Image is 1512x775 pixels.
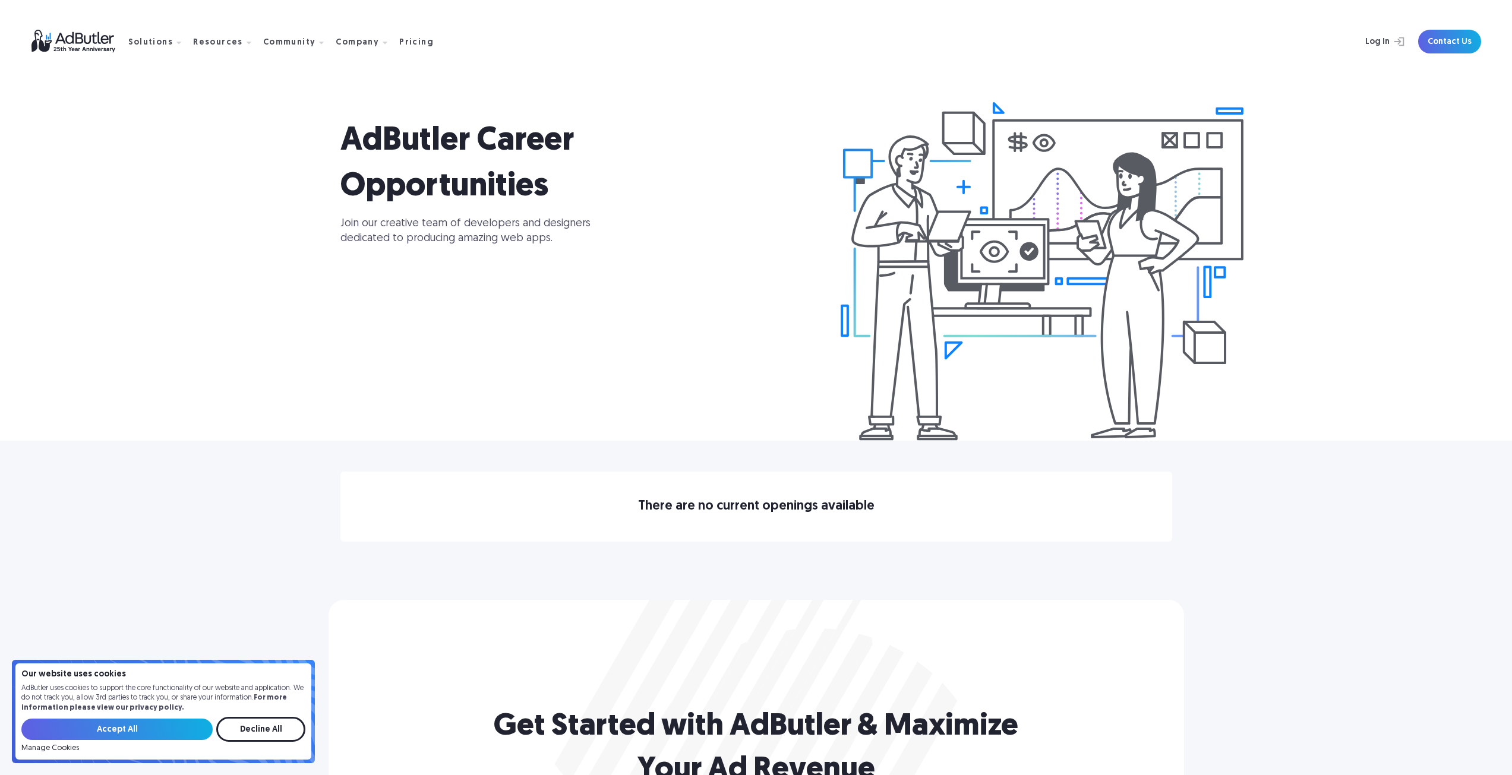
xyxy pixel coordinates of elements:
[336,39,379,47] div: Company
[399,39,434,47] div: Pricing
[216,717,305,742] input: Decline All
[1418,30,1481,53] a: Contact Us
[21,670,305,679] h4: Our website uses cookies
[21,744,79,752] a: Manage Cookies
[340,119,756,210] h1: AdButler Career Opportunities
[21,684,305,713] p: AdButler uses cookies to support the core functionality of our website and application. We do not...
[340,502,1172,511] div: There are no current openings available
[128,39,173,47] div: Solutions
[399,36,443,47] a: Pricing
[193,39,243,47] div: Resources
[1334,30,1411,53] a: Log In
[340,216,608,246] p: Join our creative team of developers and designers dedicated to producing amazing web apps.
[263,39,316,47] div: Community
[21,719,213,740] input: Accept All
